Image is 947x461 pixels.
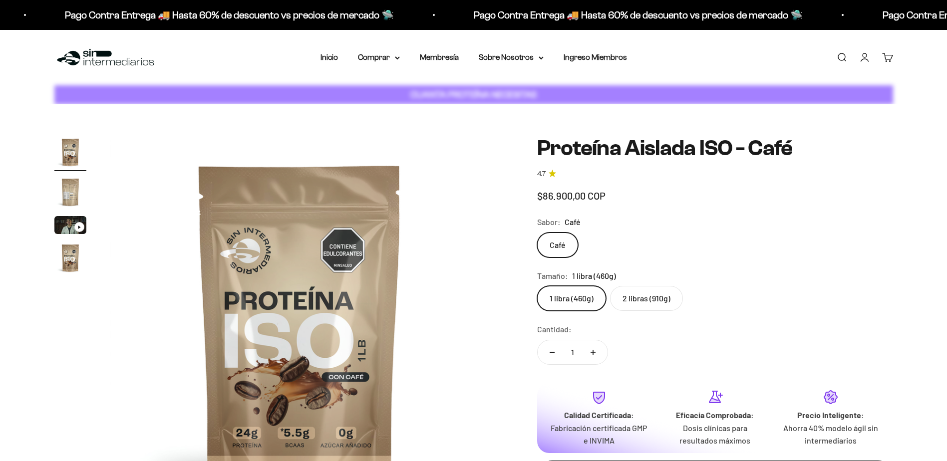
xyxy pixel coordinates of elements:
[781,422,881,447] p: Ahorra 40% modelo ágil sin intermediarios
[410,89,537,100] strong: CUANTA PROTEÍNA NECESITAS
[676,410,754,420] strong: Eficacia Comprobada:
[420,53,459,61] a: Membresía
[470,7,799,23] p: Pago Contra Entrega 🚚 Hasta 60% de descuento vs precios de mercado 🛸
[537,216,561,229] legend: Sabor:
[54,136,86,168] img: Proteína Aislada ISO - Café
[572,269,616,282] span: 1 libra (460g)
[479,51,544,64] summary: Sobre Nosotros
[54,176,86,211] button: Ir al artículo 2
[320,53,338,61] a: Inicio
[549,422,649,447] p: Fabricación certificada GMP e INVIMA
[579,340,608,364] button: Aumentar cantidad
[797,410,864,420] strong: Precio Inteligente:
[54,136,86,171] button: Ir al artículo 1
[564,53,627,61] a: Ingreso Miembros
[61,7,390,23] p: Pago Contra Entrega 🚚 Hasta 60% de descuento vs precios de mercado 🛸
[54,216,86,237] button: Ir al artículo 3
[665,422,765,447] p: Dosis clínicas para resultados máximos
[537,269,568,282] legend: Tamaño:
[537,136,893,160] h1: Proteína Aislada ISO - Café
[537,188,606,204] sale-price: $86.900,00 COP
[358,51,400,64] summary: Comprar
[54,176,86,208] img: Proteína Aislada ISO - Café
[54,242,86,274] img: Proteína Aislada ISO - Café
[537,169,546,180] span: 4.7
[564,410,634,420] strong: Calidad Certificada:
[537,323,572,336] label: Cantidad:
[54,242,86,277] button: Ir al artículo 4
[565,216,581,229] span: Café
[537,169,893,180] a: 4.74.7 de 5.0 estrellas
[538,340,567,364] button: Reducir cantidad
